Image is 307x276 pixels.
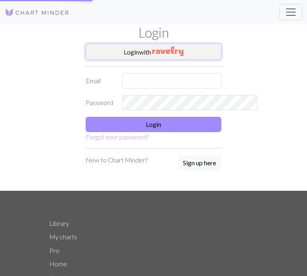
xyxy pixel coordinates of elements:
a: Home [49,260,67,268]
button: Sign up here [178,155,221,171]
a: Sign up here [178,155,221,171]
img: Ravelry [152,46,183,56]
button: Login [86,117,221,132]
button: Toggle navigation [280,4,302,20]
a: My charts [49,233,77,240]
a: Library [49,219,69,227]
p: New to Chart Minder? [86,155,147,165]
label: Password [81,95,117,110]
a: Forgot your password? [86,133,149,141]
a: Pro [49,247,59,254]
img: Logo [5,8,69,17]
label: Email [81,73,117,88]
button: Loginwith [86,44,221,60]
h1: Login [44,24,263,40]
